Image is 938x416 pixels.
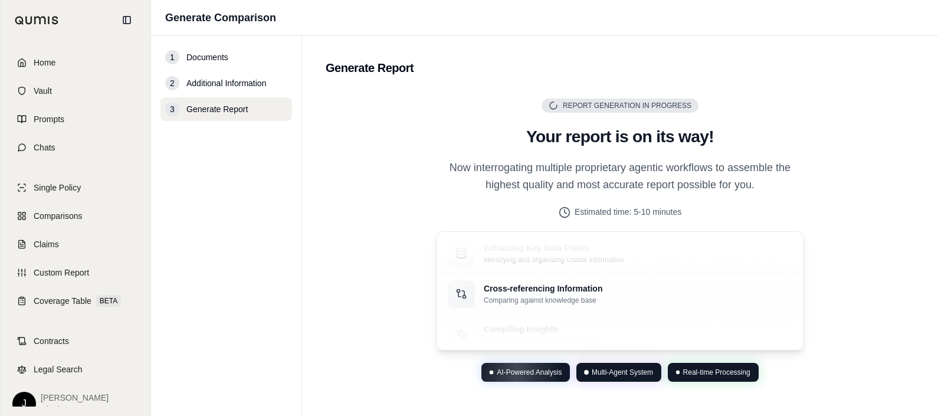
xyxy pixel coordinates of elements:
[592,368,653,377] span: Multi-Agent System
[484,283,602,294] p: Cross-referencing Information
[8,175,143,201] a: Single Policy
[8,203,143,229] a: Comparisons
[34,363,83,375] span: Legal Search
[41,392,109,404] span: [PERSON_NAME]
[186,103,248,115] span: Generate Report
[484,323,596,335] p: Compiling Insights
[34,85,52,97] span: Vault
[186,77,266,89] span: Additional Information
[8,260,143,286] a: Custom Report
[683,368,750,377] span: Real-time Processing
[165,76,179,90] div: 2
[96,295,121,307] span: BETA
[436,126,804,147] h2: Your report is on its way!
[8,135,143,160] a: Chats
[326,60,914,76] h2: Generate Report
[165,102,179,116] div: 3
[484,336,596,346] p: Creating your comprehensive report
[34,57,55,68] span: Home
[8,328,143,354] a: Contracts
[34,142,55,153] span: Chats
[186,51,228,63] span: Documents
[8,356,143,382] a: Legal Search
[563,101,691,110] span: Report Generation in Progress
[34,295,91,307] span: Coverage Table
[34,182,81,194] span: Single Policy
[34,238,59,250] span: Claims
[34,335,69,347] span: Contracts
[8,288,143,314] a: Coverage TableBETA
[8,106,143,132] a: Prompts
[575,206,681,218] span: Estimated time: 5-10 minutes
[8,78,143,104] a: Vault
[484,242,624,254] p: Extracting Key Data Points
[497,368,562,377] span: AI-Powered Analysis
[34,210,82,222] span: Comparisons
[8,50,143,76] a: Home
[165,9,276,26] h1: Generate Comparison
[34,113,64,125] span: Prompts
[117,11,136,30] button: Collapse sidebar
[484,296,602,305] p: Comparing against knowledge base
[12,392,36,415] div: J
[436,159,804,194] p: Now interrogating multiple proprietary agentic workflows to assemble the highest quality and most...
[34,267,89,279] span: Custom Report
[165,50,179,64] div: 1
[8,231,143,257] a: Claims
[41,404,109,415] span: Alterity Group
[484,255,624,264] p: Identifying and organizing crucial information
[15,16,59,25] img: Qumis Logo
